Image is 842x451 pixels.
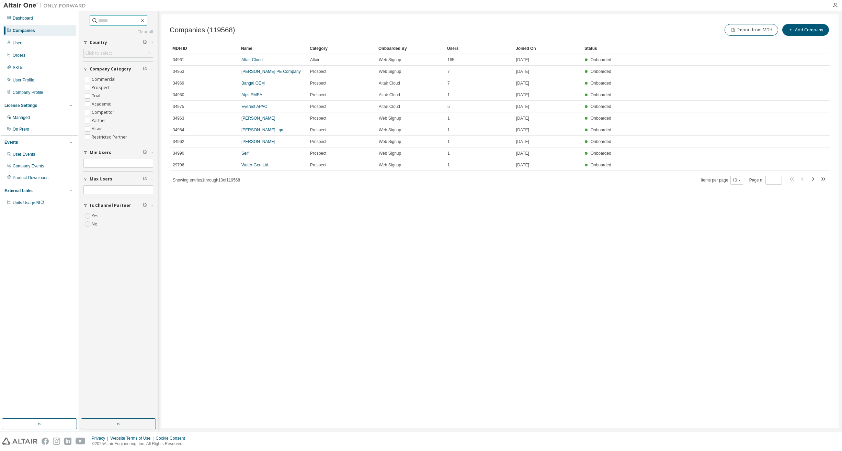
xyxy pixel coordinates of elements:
div: Status [584,43,786,54]
span: Onboarded [591,151,611,156]
label: Academic [92,100,112,108]
div: Website Terms of Use [110,436,156,441]
span: Company Category [90,66,131,72]
span: Web Signup [379,162,401,168]
a: Alps EMEA [241,92,262,97]
span: 165 [447,57,454,63]
a: [PERSON_NAME] [241,139,275,144]
span: Min Users [90,150,111,155]
span: Altair Cloud [379,104,400,109]
div: Onboarded By [378,43,442,54]
span: 34990 [173,151,184,156]
div: Users [13,40,23,46]
span: Onboarded [591,163,611,167]
span: 34975 [173,104,184,109]
span: Companies (119568) [170,26,235,34]
div: Users [447,43,510,54]
div: Companies [13,28,35,33]
div: Events [4,140,18,145]
span: Prospect [310,139,326,144]
img: linkedin.svg [64,438,71,445]
div: Click to select [85,51,112,56]
span: Web Signup [379,115,401,121]
div: Category [310,43,373,54]
span: Clear filter [143,66,147,72]
span: Is Channel Partner [90,203,131,208]
span: [DATE] [516,127,529,133]
span: Onboarded [591,139,611,144]
span: Prospect [310,80,326,86]
span: 1 [447,92,450,98]
div: Company Events [13,163,44,169]
label: No [92,220,99,228]
span: Onboarded [591,57,611,62]
img: Altair One [3,2,89,9]
span: Onboarded [591,92,611,97]
span: Prospect [310,69,326,74]
span: 34964 [173,127,184,133]
span: Country [90,40,107,45]
span: Web Signup [379,127,401,133]
div: Product Downloads [13,175,48,180]
div: On Prem [13,126,29,132]
img: instagram.svg [53,438,60,445]
div: Click to select [84,49,153,57]
span: Prospect [310,92,326,98]
div: Company Profile [13,90,43,95]
div: Name [241,43,304,54]
div: User Profile [13,77,34,83]
span: [DATE] [516,69,529,74]
span: Prospect [310,127,326,133]
span: Clear filter [143,40,147,45]
label: Trial [92,92,102,100]
span: Max Users [90,176,112,182]
span: 29796 [173,162,184,168]
span: [DATE] [516,92,529,98]
button: Min Users [83,145,153,160]
span: [DATE] [516,80,529,86]
span: Onboarded [591,69,611,74]
img: facebook.svg [42,438,49,445]
span: 1 [447,162,450,168]
div: SKUs [13,65,23,70]
span: [DATE] [516,115,529,121]
label: Altair [92,125,103,133]
span: 34960 [173,92,184,98]
span: 1 [447,139,450,144]
span: [DATE] [516,139,529,144]
span: Onboarded [591,116,611,121]
div: External Links [4,188,33,194]
span: Page n. [749,176,782,185]
span: Web Signup [379,57,401,63]
img: youtube.svg [76,438,86,445]
label: Competitor [92,108,116,117]
span: Onboarded [591,81,611,86]
button: Add Company [782,24,829,36]
span: 1 [447,115,450,121]
span: Altair [310,57,319,63]
span: 34969 [173,80,184,86]
a: [PERSON_NAME] PE Company [241,69,301,74]
span: 1 [447,151,450,156]
span: [DATE] [516,57,529,63]
span: 34962 [173,139,184,144]
p: © 2025 Altair Engineering, Inc. All Rights Reserved. [92,441,189,447]
span: Onboarded [591,128,611,132]
a: [PERSON_NAME] _gml [241,128,285,132]
div: Joined On [516,43,579,54]
span: Units Usage BI [13,200,44,205]
span: 7 [447,69,450,74]
span: Prospect [310,151,326,156]
div: Managed [13,115,30,120]
div: Privacy [92,436,110,441]
span: Onboarded [591,104,611,109]
a: Altair Cloud [241,57,263,62]
span: Altair Cloud [379,80,400,86]
span: Prospect [310,104,326,109]
span: [DATE] [516,104,529,109]
span: Clear filter [143,150,147,155]
button: Import from MDH [725,24,778,36]
div: User Events [13,152,35,157]
a: Clear all [83,29,153,35]
span: 34953 [173,69,184,74]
